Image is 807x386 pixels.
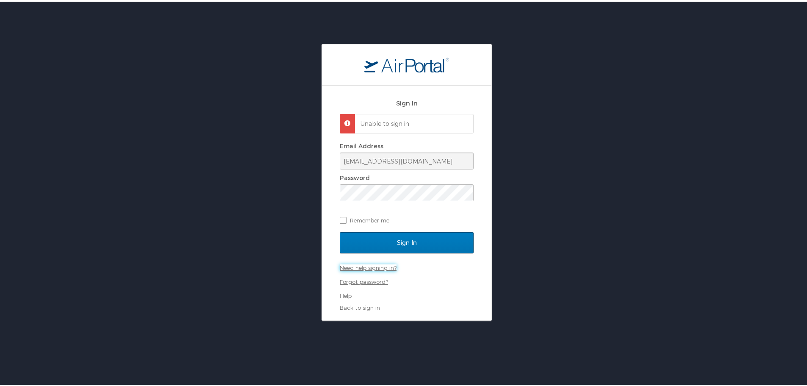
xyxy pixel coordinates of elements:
label: Email Address [340,141,383,148]
label: Password [340,172,370,180]
a: Back to sign in [340,303,380,309]
input: Sign In [340,230,474,252]
label: Remember me [340,212,474,225]
h2: Sign In [340,97,474,106]
a: Need help signing in? [340,263,397,269]
a: Forgot password? [340,277,388,283]
img: logo [364,56,449,71]
p: Unable to sign in [361,118,466,126]
a: Help [340,291,352,297]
